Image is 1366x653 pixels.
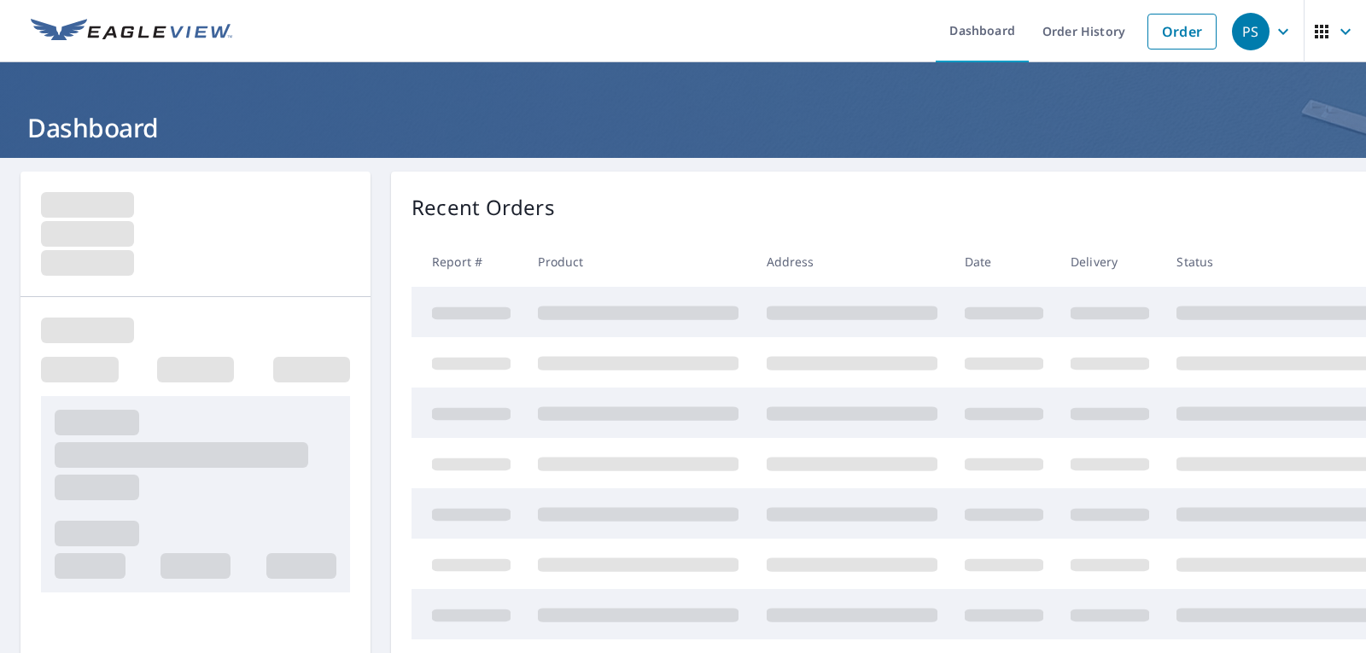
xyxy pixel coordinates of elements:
a: Order [1147,14,1217,50]
th: Product [524,236,752,287]
h1: Dashboard [20,110,1346,145]
div: PS [1232,13,1270,50]
img: EV Logo [31,19,232,44]
th: Delivery [1057,236,1163,287]
th: Address [753,236,951,287]
th: Date [951,236,1057,287]
th: Report # [412,236,524,287]
p: Recent Orders [412,192,555,223]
